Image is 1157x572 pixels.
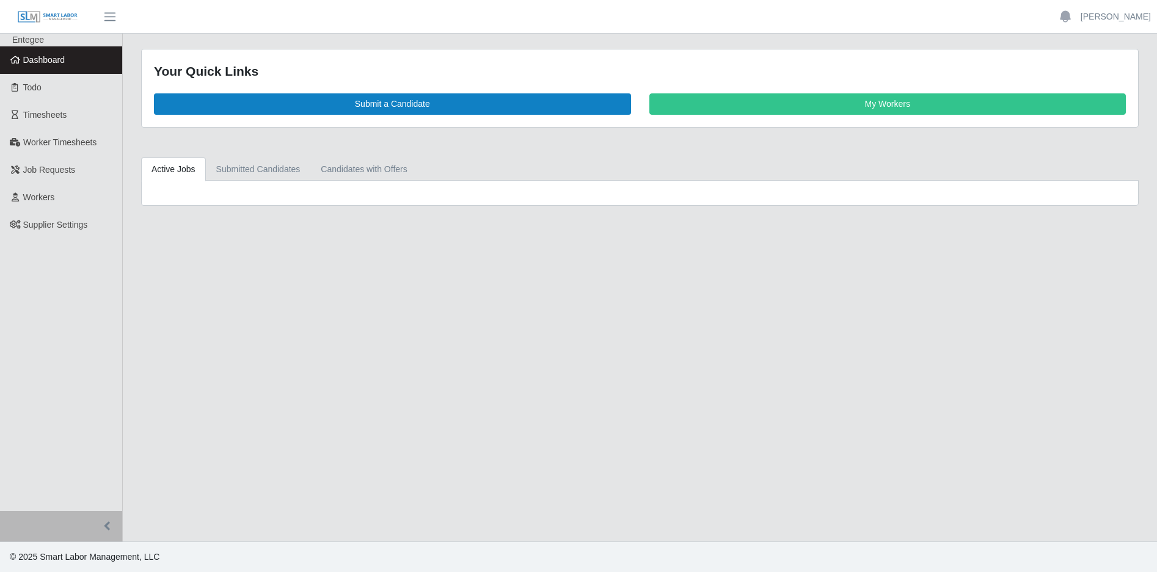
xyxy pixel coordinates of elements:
span: Supplier Settings [23,220,88,230]
span: Timesheets [23,110,67,120]
a: My Workers [649,93,1126,115]
span: Worker Timesheets [23,137,97,147]
img: SLM Logo [17,10,78,24]
a: Active Jobs [141,157,206,181]
a: Submit a Candidate [154,93,631,115]
div: Your Quick Links [154,62,1126,81]
span: Workers [23,192,55,202]
span: Todo [23,82,42,92]
a: [PERSON_NAME] [1081,10,1151,23]
span: Entegee [12,35,44,45]
span: Job Requests [23,165,76,175]
a: Submitted Candidates [206,157,311,181]
span: Dashboard [23,55,65,65]
span: © 2025 Smart Labor Management, LLC [10,552,159,562]
a: Candidates with Offers [310,157,417,181]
